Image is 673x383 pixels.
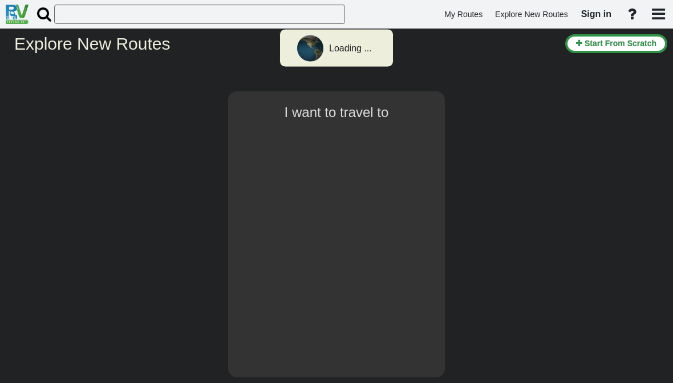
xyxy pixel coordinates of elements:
h2: Explore New Routes [14,34,557,53]
a: Explore New Routes [490,3,573,26]
span: I want to travel to [285,104,389,120]
div: Loading ... [329,42,372,55]
button: Start From Scratch [565,34,667,53]
span: Explore New Routes [495,10,568,19]
a: My Routes [439,3,488,26]
span: Start From Scratch [585,39,656,48]
span: My Routes [444,10,483,19]
span: Sign in [581,9,611,19]
a: Sign in [576,2,617,26]
img: RvPlanetLogo.png [6,5,29,24]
